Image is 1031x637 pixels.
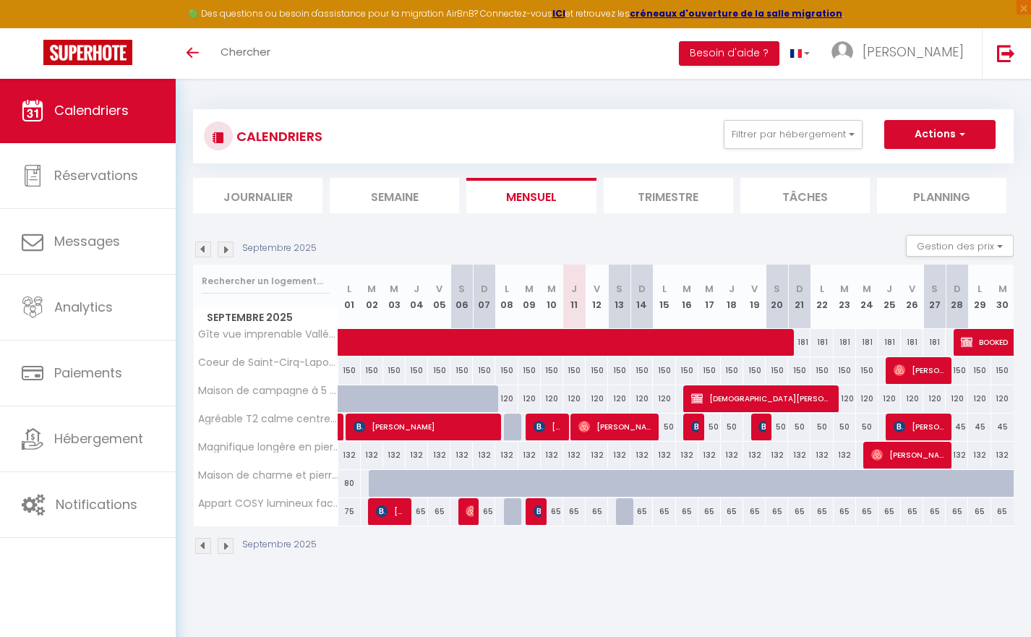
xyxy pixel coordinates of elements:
[653,385,675,412] div: 120
[886,282,892,296] abbr: J
[347,282,351,296] abbr: L
[242,538,317,552] p: Septembre 2025
[721,414,743,440] div: 50
[721,357,743,384] div: 150
[834,385,856,412] div: 120
[871,441,946,469] span: [PERSON_NAME]
[330,178,459,213] li: Semaine
[436,282,442,296] abbr: V
[705,282,714,296] abbr: M
[831,41,853,63] img: ...
[721,265,743,329] th: 18
[884,120,996,149] button: Actions
[721,442,743,469] div: 132
[788,442,810,469] div: 132
[54,298,113,316] span: Analytics
[338,357,361,384] div: 150
[683,282,691,296] abbr: M
[541,498,563,525] div: 65
[43,40,132,65] img: Super Booking
[450,357,473,384] div: 150
[338,265,361,329] th: 01
[834,357,856,384] div: 150
[991,265,1014,329] th: 30
[376,497,406,525] span: [PERSON_NAME]
[946,265,968,329] th: 28
[54,429,143,448] span: Hébergement
[473,442,495,469] div: 132
[856,265,878,329] th: 24
[894,356,946,384] span: [PERSON_NAME] Et
[977,282,982,296] abbr: L
[518,442,541,469] div: 132
[653,357,675,384] div: 150
[361,265,383,329] th: 02
[466,497,473,525] span: [PERSON_NAME]
[676,498,698,525] div: 65
[998,282,1007,296] abbr: M
[202,268,330,294] input: Rechercher un logement...
[428,442,450,469] div: 132
[766,265,788,329] th: 20
[194,307,338,328] span: Septembre 2025
[56,495,137,513] span: Notifications
[608,357,630,384] div: 150
[367,282,376,296] abbr: M
[788,357,810,384] div: 150
[518,265,541,329] th: 09
[242,241,317,255] p: Septembre 2025
[834,265,856,329] th: 23
[547,282,556,296] abbr: M
[740,178,870,213] li: Tâches
[901,498,923,525] div: 65
[894,413,946,440] span: [PERSON_NAME]
[997,44,1015,62] img: logout
[563,442,586,469] div: 132
[541,385,563,412] div: 120
[834,442,856,469] div: 132
[991,414,1014,440] div: 45
[608,442,630,469] div: 132
[758,413,766,440] span: [PERSON_NAME]
[991,357,1014,384] div: 150
[552,7,565,20] a: ICI
[946,414,968,440] div: 45
[594,282,600,296] abbr: V
[834,498,856,525] div: 65
[586,265,608,329] th: 12
[679,41,779,66] button: Besoin d'aide ?
[196,414,341,424] span: Agréable T2 calme centre-ville [GEOGRAPHIC_DATA]
[877,178,1006,213] li: Planning
[946,357,968,384] div: 150
[724,120,863,149] button: Filtrer par hébergement
[834,414,856,440] div: 50
[810,498,833,525] div: 65
[586,498,608,525] div: 65
[616,282,623,296] abbr: S
[810,414,833,440] div: 50
[450,265,473,329] th: 06
[788,414,810,440] div: 50
[563,357,586,384] div: 150
[946,498,968,525] div: 65
[233,120,322,153] h3: CALENDRIERS
[428,357,450,384] div: 150
[968,442,991,469] div: 132
[604,178,733,213] li: Trimestre
[541,357,563,384] div: 150
[691,413,698,440] span: [PERSON_NAME]
[354,413,495,440] span: [PERSON_NAME]
[991,442,1014,469] div: 132
[863,43,964,61] span: [PERSON_NAME]
[810,357,833,384] div: 150
[796,282,803,296] abbr: D
[946,385,968,412] div: 120
[774,282,780,296] abbr: S
[608,265,630,329] th: 13
[563,385,586,412] div: 120
[931,282,938,296] abbr: S
[563,265,586,329] th: 11
[653,442,675,469] div: 132
[968,385,991,412] div: 120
